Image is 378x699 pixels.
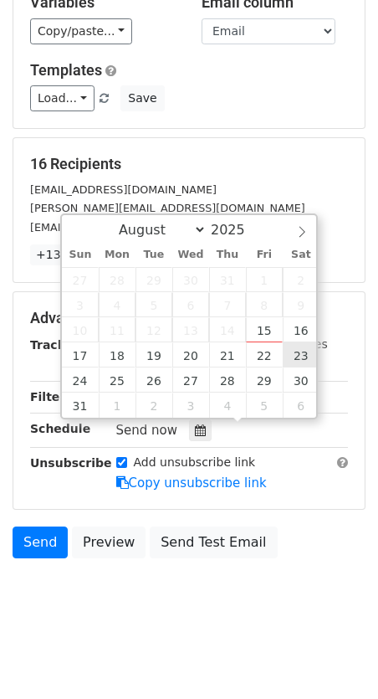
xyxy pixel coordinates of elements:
[262,336,327,353] label: UTM Codes
[246,249,283,260] span: Fri
[30,183,217,196] small: [EMAIL_ADDRESS][DOMAIN_NAME]
[283,342,319,367] span: August 23, 2025
[246,367,283,393] span: August 29, 2025
[62,317,99,342] span: August 10, 2025
[99,342,135,367] span: August 18, 2025
[30,422,90,435] strong: Schedule
[283,317,319,342] span: August 16, 2025
[135,367,172,393] span: August 26, 2025
[246,393,283,418] span: September 5, 2025
[172,292,209,317] span: August 6, 2025
[135,249,172,260] span: Tue
[209,393,246,418] span: September 4, 2025
[172,267,209,292] span: July 30, 2025
[246,292,283,317] span: August 8, 2025
[99,393,135,418] span: September 1, 2025
[62,393,99,418] span: August 31, 2025
[283,292,319,317] span: August 9, 2025
[283,267,319,292] span: August 2, 2025
[134,454,256,471] label: Add unsubscribe link
[62,249,99,260] span: Sun
[99,317,135,342] span: August 11, 2025
[172,367,209,393] span: August 27, 2025
[283,367,319,393] span: August 30, 2025
[30,456,112,470] strong: Unsubscribe
[135,317,172,342] span: August 12, 2025
[246,317,283,342] span: August 15, 2025
[62,267,99,292] span: July 27, 2025
[99,249,135,260] span: Mon
[30,309,348,327] h5: Advanced
[246,267,283,292] span: August 1, 2025
[283,393,319,418] span: September 6, 2025
[135,342,172,367] span: August 19, 2025
[116,475,267,491] a: Copy unsubscribe link
[209,292,246,317] span: August 7, 2025
[30,244,100,265] a: +13 more
[62,342,99,367] span: August 17, 2025
[207,222,267,238] input: Year
[294,619,378,699] iframe: Chat Widget
[13,527,68,558] a: Send
[30,390,73,403] strong: Filters
[283,249,319,260] span: Sat
[99,267,135,292] span: July 28, 2025
[30,221,217,234] small: [EMAIL_ADDRESS][DOMAIN_NAME]
[172,393,209,418] span: September 3, 2025
[135,267,172,292] span: July 29, 2025
[209,342,246,367] span: August 21, 2025
[30,202,305,214] small: [PERSON_NAME][EMAIL_ADDRESS][DOMAIN_NAME]
[135,292,172,317] span: August 5, 2025
[172,342,209,367] span: August 20, 2025
[209,267,246,292] span: July 31, 2025
[172,317,209,342] span: August 13, 2025
[209,317,246,342] span: August 14, 2025
[72,527,146,558] a: Preview
[150,527,277,558] a: Send Test Email
[30,61,102,79] a: Templates
[116,423,178,438] span: Send now
[246,342,283,367] span: August 22, 2025
[209,367,246,393] span: August 28, 2025
[30,18,132,44] a: Copy/paste...
[62,292,99,317] span: August 3, 2025
[172,249,209,260] span: Wed
[99,367,135,393] span: August 25, 2025
[209,249,246,260] span: Thu
[30,155,348,173] h5: 16 Recipients
[135,393,172,418] span: September 2, 2025
[99,292,135,317] span: August 4, 2025
[30,85,94,111] a: Load...
[62,367,99,393] span: August 24, 2025
[120,85,164,111] button: Save
[30,338,86,352] strong: Tracking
